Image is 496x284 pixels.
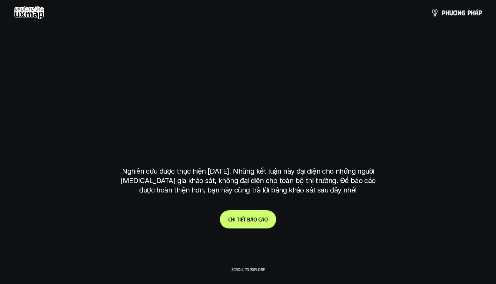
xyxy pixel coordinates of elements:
[228,216,231,223] span: C
[261,216,264,223] span: á
[121,75,376,104] h1: phạm vi công việc của
[442,9,445,16] span: p
[123,130,373,159] h1: tại [GEOGRAPHIC_DATA]
[234,216,236,223] span: i
[431,6,482,20] a: phươngpháp
[475,9,479,16] span: á
[458,9,461,16] span: n
[471,9,475,16] span: h
[220,210,276,228] a: Chitiếtbáocáo
[264,216,268,223] span: o
[250,216,253,223] span: á
[445,9,449,16] span: h
[453,9,458,16] span: ơ
[247,216,250,223] span: b
[239,216,241,223] span: i
[258,216,261,223] span: c
[237,216,239,223] span: t
[231,267,265,272] p: Scroll to explore
[224,58,277,66] h6: Kết quả nghiên cứu
[461,9,466,16] span: g
[253,216,257,223] span: o
[467,9,471,16] span: p
[241,216,243,223] span: ế
[231,216,234,223] span: h
[479,9,482,16] span: p
[243,216,246,223] span: t
[449,9,453,16] span: ư
[117,167,379,195] p: Nghiên cứu được thực hiện [DATE]. Những kết luận này đại diện cho những người [MEDICAL_DATA] gia ...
